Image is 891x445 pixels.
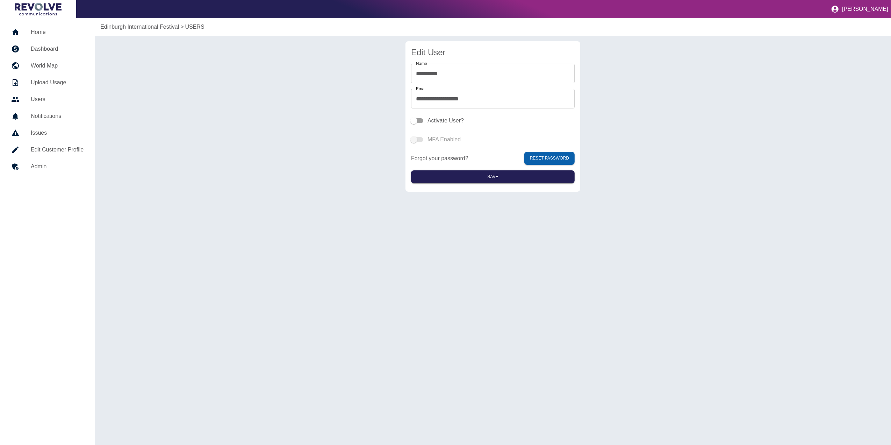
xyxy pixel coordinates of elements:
[6,108,89,125] a: Notifications
[31,162,84,171] h5: Admin
[31,146,84,154] h5: Edit Customer Profile
[6,74,89,91] a: Upload Usage
[411,170,575,183] button: Save
[31,78,84,87] h5: Upload Usage
[6,41,89,57] a: Dashboard
[185,23,204,31] a: USERS
[31,112,84,120] h5: Notifications
[6,57,89,74] a: World Map
[6,158,89,175] a: Admin
[416,61,427,66] label: Name
[416,86,426,92] label: Email
[411,47,575,58] h5: Edit User
[100,23,179,31] a: Edinburgh International Festival
[427,116,464,125] span: Activate User?
[31,28,84,36] h5: Home
[411,152,575,165] div: Forgot your password?
[6,91,89,108] a: Users
[6,141,89,158] a: Edit Customer Profile
[842,6,888,12] p: [PERSON_NAME]
[31,62,84,70] h5: World Map
[31,45,84,53] h5: Dashboard
[828,2,891,16] button: [PERSON_NAME]
[180,23,184,31] p: >
[31,129,84,137] h5: Issues
[427,135,461,144] span: MFA Enabled
[15,3,62,15] img: Logo
[31,95,84,104] h5: Users
[6,125,89,141] a: Issues
[6,24,89,41] a: Home
[524,152,575,165] button: Reset Password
